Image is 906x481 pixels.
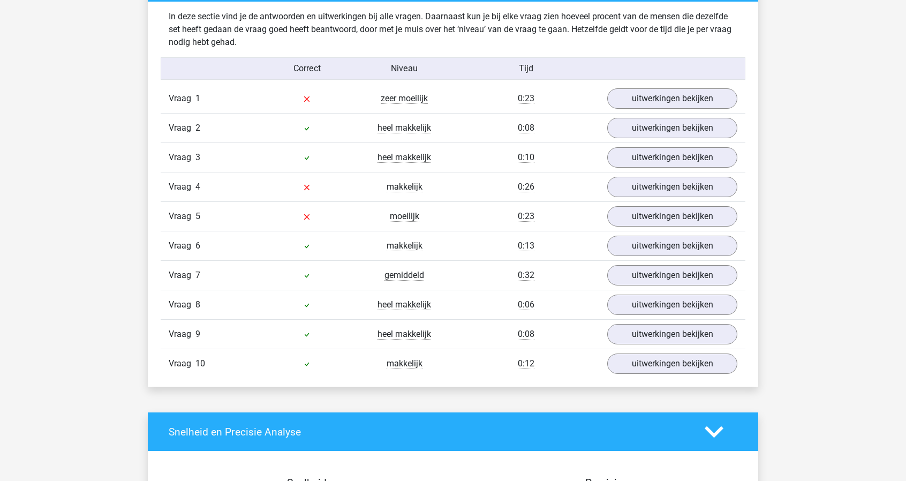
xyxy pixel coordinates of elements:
[169,210,195,223] span: Vraag
[518,270,534,281] span: 0:32
[387,182,422,192] span: makkelijk
[607,295,737,315] a: uitwerkingen bekijken
[607,177,737,197] a: uitwerkingen bekijken
[518,123,534,133] span: 0:08
[607,324,737,344] a: uitwerkingen bekijken
[378,299,431,310] span: heel makkelijk
[169,92,195,105] span: Vraag
[518,152,534,163] span: 0:10
[518,182,534,192] span: 0:26
[518,93,534,104] span: 0:23
[384,270,424,281] span: gemiddeld
[169,298,195,311] span: Vraag
[169,426,689,438] h4: Snelheid en Precisie Analyse
[607,88,737,109] a: uitwerkingen bekijken
[169,181,195,193] span: Vraag
[607,206,737,227] a: uitwerkingen bekijken
[195,329,200,339] span: 9
[161,10,745,49] div: In deze sectie vind je de antwoorden en uitwerkingen bij alle vragen. Daarnaast kun je bij elke v...
[390,211,419,222] span: moeilijk
[259,62,356,75] div: Correct
[518,329,534,340] span: 0:08
[195,358,205,369] span: 10
[607,265,737,285] a: uitwerkingen bekijken
[387,358,422,369] span: makkelijk
[169,151,195,164] span: Vraag
[387,241,422,251] span: makkelijk
[607,236,737,256] a: uitwerkingen bekijken
[195,211,200,221] span: 5
[169,122,195,134] span: Vraag
[195,270,200,280] span: 7
[195,299,200,310] span: 8
[169,269,195,282] span: Vraag
[381,93,428,104] span: zeer moeilijk
[607,354,737,374] a: uitwerkingen bekijken
[195,182,200,192] span: 4
[195,123,200,133] span: 2
[378,152,431,163] span: heel makkelijk
[195,93,200,103] span: 1
[518,358,534,369] span: 0:12
[378,329,431,340] span: heel makkelijk
[169,357,195,370] span: Vraag
[518,211,534,222] span: 0:23
[518,241,534,251] span: 0:13
[356,62,453,75] div: Niveau
[518,299,534,310] span: 0:06
[169,328,195,341] span: Vraag
[378,123,431,133] span: heel makkelijk
[195,152,200,162] span: 3
[195,241,200,251] span: 6
[169,239,195,252] span: Vraag
[607,147,737,168] a: uitwerkingen bekijken
[453,62,599,75] div: Tijd
[607,118,737,138] a: uitwerkingen bekijken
